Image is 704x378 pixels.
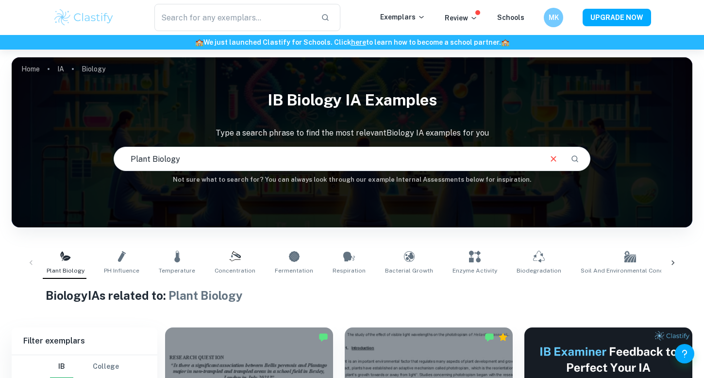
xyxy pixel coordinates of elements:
span: Bacterial Growth [385,266,433,275]
span: Plant Biology [47,266,84,275]
span: Temperature [159,266,195,275]
span: Plant Biology [168,289,243,302]
p: Type a search phrase to find the most relevant Biology IA examples for you [12,127,692,139]
p: Review [445,13,478,23]
span: 🏫 [501,38,509,46]
div: Premium [498,332,508,342]
button: MK [544,8,563,27]
p: Biology [82,64,105,74]
input: Search for any exemplars... [154,4,313,31]
h6: MK [548,12,559,23]
span: pH Influence [104,266,139,275]
img: Marked [318,332,328,342]
span: 🏫 [195,38,203,46]
span: Fermentation [275,266,313,275]
button: Help and Feedback [675,344,694,363]
span: Soil and Environmental Conditions [581,266,680,275]
h1: Biology IAs related to: [46,287,658,304]
a: here [351,38,366,46]
span: Biodegradation [517,266,561,275]
span: Concentration [215,266,255,275]
span: Respiration [333,266,366,275]
h6: Filter exemplars [12,327,157,355]
a: Home [21,62,40,76]
a: IA [57,62,64,76]
h6: We just launched Clastify for Schools. Click to learn how to become a school partner. [2,37,702,48]
span: Enzyme Activity [453,266,497,275]
h6: Not sure what to search for? You can always look through our example Internal Assessments below f... [12,175,692,185]
img: Clastify logo [53,8,115,27]
button: Search [567,151,583,167]
button: Clear [544,150,563,168]
h1: IB Biology IA examples [12,85,692,116]
a: Schools [497,14,524,21]
p: Exemplars [380,12,425,22]
input: E.g. photosynthesis, coffee and protein, HDI and diabetes... [114,145,540,172]
img: Marked [485,332,494,342]
button: UPGRADE NOW [583,9,651,26]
